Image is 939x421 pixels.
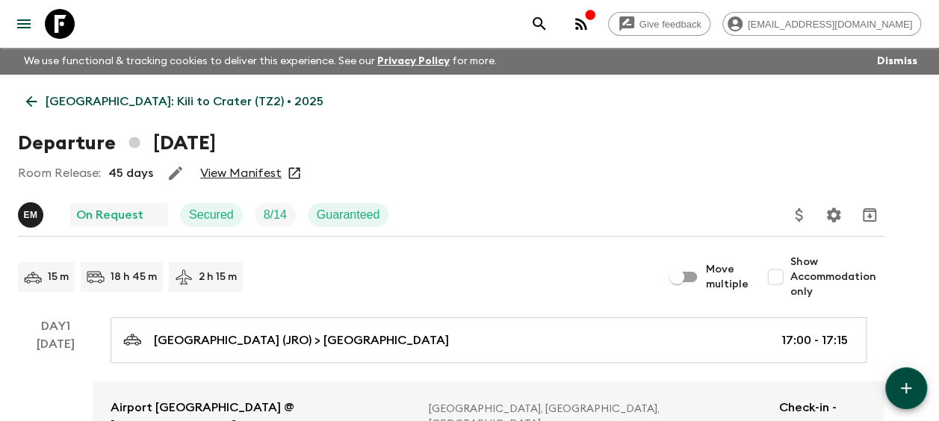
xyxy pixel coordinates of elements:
[790,255,884,299] span: Show Accommodation only
[76,206,143,224] p: On Request
[264,206,287,224] p: 8 / 14
[740,19,920,30] span: [EMAIL_ADDRESS][DOMAIN_NAME]
[111,317,867,363] a: [GEOGRAPHIC_DATA] (JRO) > [GEOGRAPHIC_DATA]17:00 - 17:15
[18,48,503,75] p: We use functional & tracking cookies to deliver this experience. See our for more.
[781,331,848,349] p: 17:00 - 17:15
[18,317,93,335] p: Day 1
[722,12,921,36] div: [EMAIL_ADDRESS][DOMAIN_NAME]
[255,203,296,227] div: Trip Fill
[524,9,554,39] button: search adventures
[154,331,449,349] p: [GEOGRAPHIC_DATA] (JRO) > [GEOGRAPHIC_DATA]
[48,269,69,284] p: 15 m
[180,203,243,227] div: Secured
[608,12,710,36] a: Give feedback
[9,9,39,39] button: menu
[784,200,814,230] button: Update Price, Early Bird Discount and Costs
[23,209,37,221] p: E M
[200,166,282,181] a: View Manifest
[18,202,46,228] button: EM
[18,207,46,219] span: Emanuel Munisi
[111,269,157,284] p: 18 h 45 m
[199,269,237,284] p: 2 h 15 m
[317,206,380,224] p: Guaranteed
[873,51,921,72] button: Dismiss
[18,87,332,116] a: [GEOGRAPHIC_DATA]: Kili to Crater (TZ2) • 2025
[108,164,153,182] p: 45 days
[18,164,101,182] p: Room Release:
[46,93,323,110] p: [GEOGRAPHIC_DATA]: Kili to Crater (TZ2) • 2025
[189,206,234,224] p: Secured
[706,262,749,292] span: Move multiple
[855,200,884,230] button: Archive (Completed, Cancelled or Unsynced Departures only)
[18,128,216,158] h1: Departure [DATE]
[377,56,450,66] a: Privacy Policy
[631,19,710,30] span: Give feedback
[819,200,849,230] button: Settings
